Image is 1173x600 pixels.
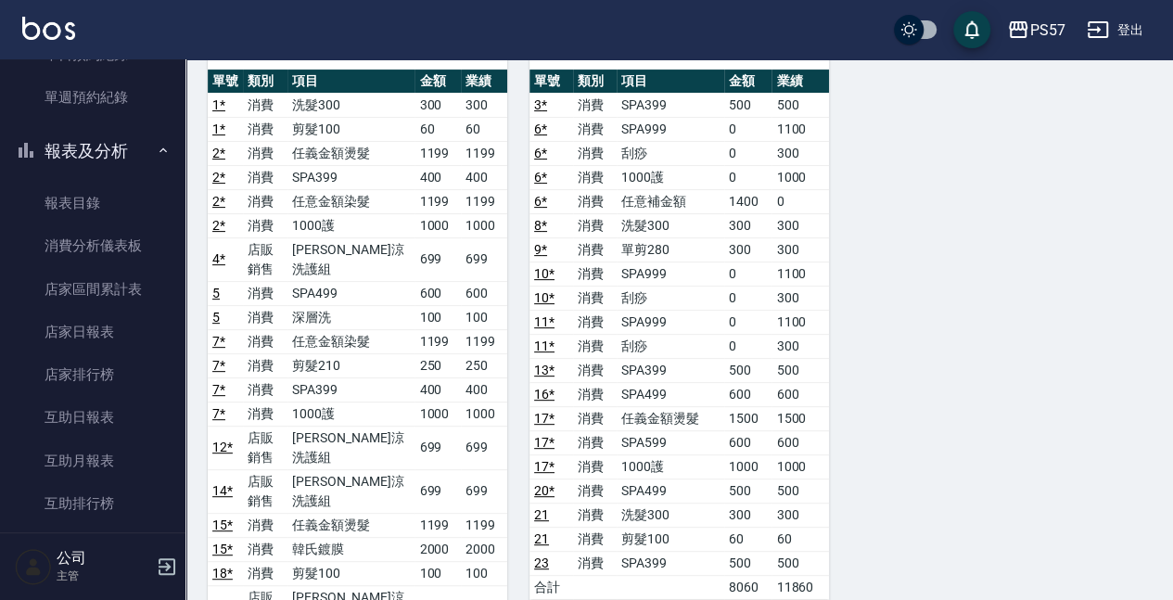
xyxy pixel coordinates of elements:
[724,189,772,213] td: 1400
[414,561,461,585] td: 100
[771,406,829,430] td: 1500
[724,551,772,575] td: 500
[414,537,461,561] td: 2000
[287,513,414,537] td: 任義金額燙髮
[243,377,287,402] td: 消費
[573,334,617,358] td: 消費
[1079,13,1151,47] button: 登出
[573,454,617,479] td: 消費
[461,237,507,281] td: 699
[243,329,287,353] td: 消費
[287,561,414,585] td: 剪髮100
[461,537,507,561] td: 2000
[771,70,829,94] th: 業績
[724,334,772,358] td: 0
[414,70,461,94] th: 金額
[243,117,287,141] td: 消費
[617,286,724,310] td: 刮痧
[1000,11,1072,49] button: PS57
[287,117,414,141] td: 剪髮100
[243,402,287,426] td: 消費
[573,406,617,430] td: 消費
[724,93,772,117] td: 500
[414,141,461,165] td: 1199
[617,93,724,117] td: SPA399
[461,353,507,377] td: 250
[724,70,772,94] th: 金額
[243,93,287,117] td: 消費
[724,479,772,503] td: 500
[771,527,829,551] td: 60
[724,310,772,334] td: 0
[573,237,617,262] td: 消費
[529,70,573,94] th: 單號
[617,479,724,503] td: SPA499
[724,213,772,237] td: 300
[771,213,829,237] td: 300
[573,382,617,406] td: 消費
[461,117,507,141] td: 60
[287,281,414,305] td: SPA499
[414,117,461,141] td: 60
[243,561,287,585] td: 消費
[529,575,573,599] td: 合計
[573,189,617,213] td: 消費
[461,402,507,426] td: 1000
[414,305,461,329] td: 100
[771,479,829,503] td: 500
[57,549,151,568] h5: 公司
[771,165,829,189] td: 1000
[243,353,287,377] td: 消費
[7,311,178,353] a: 店家日報表
[461,305,507,329] td: 100
[15,548,52,585] img: Person
[617,334,724,358] td: 刮痧
[461,513,507,537] td: 1199
[724,430,772,454] td: 600
[461,469,507,513] td: 699
[534,555,549,570] a: 23
[287,165,414,189] td: SPA399
[414,329,461,353] td: 1199
[208,70,243,94] th: 單號
[7,440,178,482] a: 互助月報表
[212,310,220,325] a: 5
[771,237,829,262] td: 300
[617,527,724,551] td: 剪髮100
[7,353,178,396] a: 店家排行榜
[414,165,461,189] td: 400
[287,537,414,561] td: 韓氏鍍膜
[243,70,287,94] th: 類別
[243,141,287,165] td: 消費
[461,93,507,117] td: 300
[617,406,724,430] td: 任義金額燙髮
[617,141,724,165] td: 刮痧
[573,70,617,94] th: 類別
[287,469,414,513] td: [PERSON_NAME]涼洗護組
[243,513,287,537] td: 消費
[7,127,178,175] button: 報表及分析
[243,305,287,329] td: 消費
[724,237,772,262] td: 300
[771,93,829,117] td: 500
[771,503,829,527] td: 300
[534,531,549,546] a: 21
[617,310,724,334] td: SPA999
[724,575,772,599] td: 8060
[461,213,507,237] td: 1000
[617,70,724,94] th: 項目
[461,165,507,189] td: 400
[724,262,772,286] td: 0
[771,575,829,599] td: 11860
[287,402,414,426] td: 1000護
[7,268,178,311] a: 店家區間累計表
[771,189,829,213] td: 0
[573,551,617,575] td: 消費
[617,454,724,479] td: 1000護
[414,237,461,281] td: 699
[617,117,724,141] td: SPA999
[461,141,507,165] td: 1199
[617,503,724,527] td: 洗髮300
[243,213,287,237] td: 消費
[287,237,414,281] td: [PERSON_NAME]涼洗護組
